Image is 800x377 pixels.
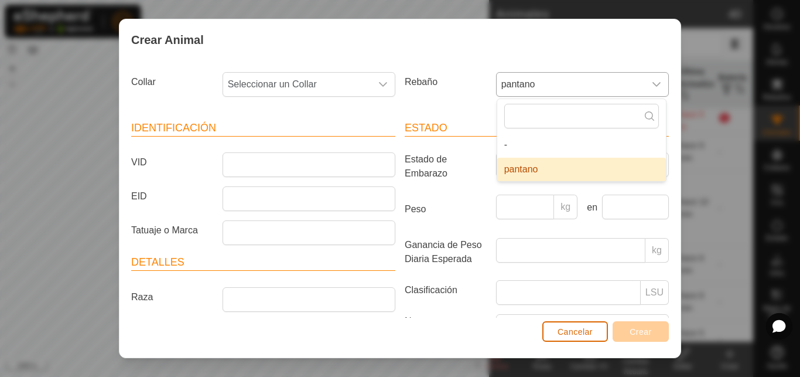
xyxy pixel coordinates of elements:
li: pantano [497,158,666,181]
label: Peso [400,195,491,224]
span: Seleccionar un Collar [223,73,371,96]
label: Raza [127,287,218,307]
label: EID [127,186,218,206]
label: en [582,201,597,215]
p-inputgroup-addon: LSU [641,280,669,305]
header: Identificación [131,120,395,137]
li: - [497,133,666,157]
label: Rebaño [400,72,491,92]
div: dropdown trigger [371,73,395,96]
span: Crear [630,327,652,337]
label: Clasificación [400,280,491,300]
button: Crear [613,321,669,342]
label: Tatuaje o Marca [127,220,218,240]
header: Detalles [131,254,395,271]
header: Estado [405,120,669,137]
p-inputgroup-addon: kg [645,238,669,263]
span: Cancelar [558,327,593,337]
ul: Option List [497,133,666,181]
label: Estado de Embarazo [400,152,491,181]
p-inputgroup-addon: kg [554,195,577,219]
button: Cancelar [542,321,608,342]
span: - [504,138,507,152]
span: Crear Animal [131,31,204,49]
span: pantano [497,73,645,96]
label: VID [127,152,218,172]
label: Ganancia de Peso Diaria Esperada [400,238,491,266]
span: pantano [504,162,538,176]
div: dropdown trigger [645,73,668,96]
label: Collar [127,72,218,92]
